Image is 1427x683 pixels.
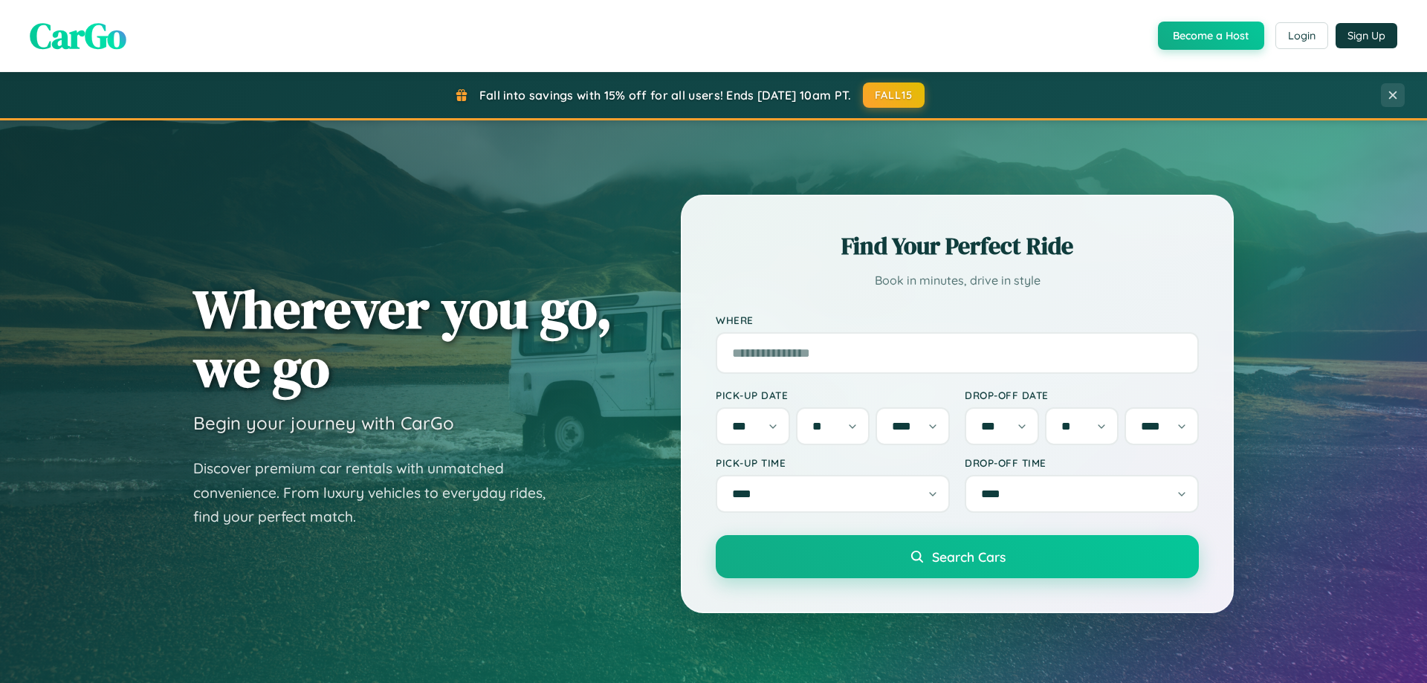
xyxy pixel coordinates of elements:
h3: Begin your journey with CarGo [193,412,454,434]
label: Drop-off Time [965,456,1199,469]
p: Discover premium car rentals with unmatched convenience. From luxury vehicles to everyday rides, ... [193,456,565,529]
span: CarGo [30,11,126,60]
label: Drop-off Date [965,389,1199,401]
button: Sign Up [1336,23,1397,48]
label: Where [716,314,1199,326]
span: Fall into savings with 15% off for all users! Ends [DATE] 10am PT. [479,88,852,103]
span: Search Cars [932,548,1006,565]
label: Pick-up Date [716,389,950,401]
button: Login [1275,22,1328,49]
h2: Find Your Perfect Ride [716,230,1199,262]
button: Become a Host [1158,22,1264,50]
label: Pick-up Time [716,456,950,469]
button: Search Cars [716,535,1199,578]
button: FALL15 [863,82,925,108]
h1: Wherever you go, we go [193,279,612,397]
p: Book in minutes, drive in style [716,270,1199,291]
